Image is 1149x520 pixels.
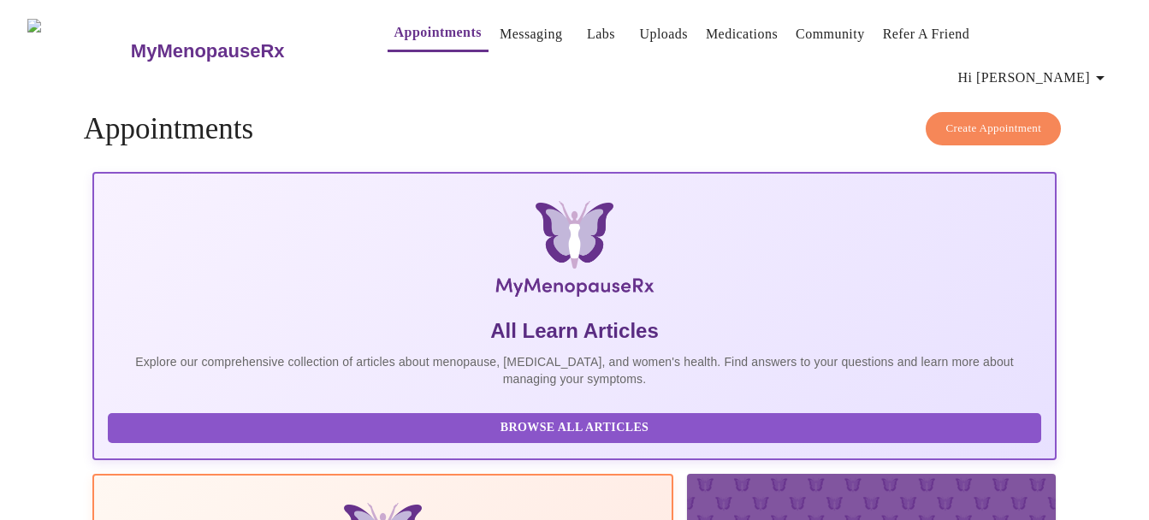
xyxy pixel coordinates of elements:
span: Browse All Articles [125,417,1024,439]
button: Hi [PERSON_NAME] [951,61,1117,95]
button: Uploads [632,17,695,51]
button: Community [789,17,872,51]
img: MyMenopauseRx Logo [252,201,897,304]
button: Medications [699,17,785,51]
a: Community [796,22,865,46]
button: Browse All Articles [108,413,1041,443]
a: Messaging [500,22,562,46]
a: Labs [587,22,615,46]
span: Create Appointment [945,119,1041,139]
a: MyMenopauseRx [128,21,352,81]
p: Explore our comprehensive collection of articles about menopause, [MEDICAL_DATA], and women's hea... [108,353,1041,387]
h5: All Learn Articles [108,317,1041,345]
button: Messaging [493,17,569,51]
h3: MyMenopauseRx [131,40,285,62]
span: Hi [PERSON_NAME] [958,66,1111,90]
a: Browse All Articles [108,419,1045,434]
a: Appointments [394,21,482,44]
a: Uploads [639,22,688,46]
button: Refer a Friend [876,17,977,51]
img: MyMenopauseRx Logo [27,19,128,83]
button: Appointments [388,15,489,52]
a: Medications [706,22,778,46]
button: Create Appointment [926,112,1061,145]
button: Labs [573,17,628,51]
a: Refer a Friend [883,22,970,46]
h4: Appointments [84,112,1065,146]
